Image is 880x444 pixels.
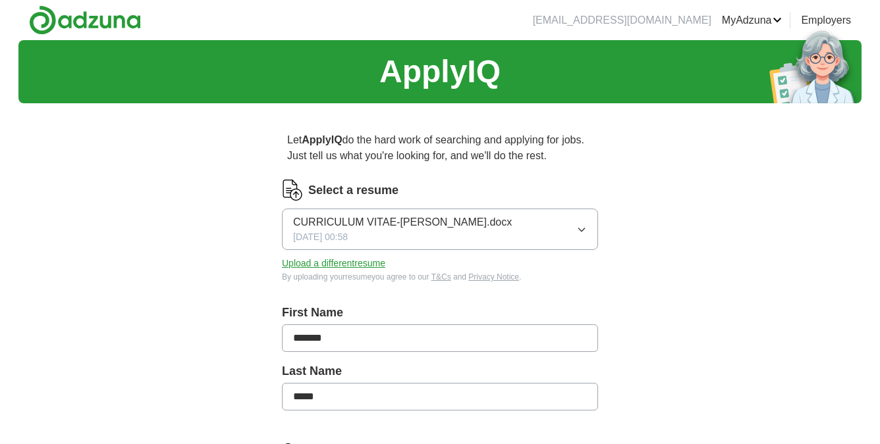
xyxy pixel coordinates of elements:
a: Privacy Notice [468,272,519,282]
label: Select a resume [308,182,399,199]
a: T&Cs [431,272,451,282]
div: By uploading your resume you agree to our and . [282,271,598,283]
span: [DATE] 00:58 [293,230,348,244]
img: Adzuna logo [29,5,141,35]
li: [EMAIL_ADDRESS][DOMAIN_NAME] [533,12,711,28]
label: Last Name [282,362,598,380]
h1: ApplyIQ [379,48,501,95]
span: CURRICULUM VITAE-[PERSON_NAME].docx [293,214,512,230]
img: CV Icon [282,180,303,201]
p: Let do the hard work of searching and applying for jobs. Just tell us what you're looking for, an... [282,127,598,169]
button: Upload a differentresume [282,257,385,270]
a: Employers [801,12,851,28]
a: MyAdzuna [722,12,783,28]
strong: ApplyIQ [302,134,342,145]
label: First Name [282,304,598,322]
button: CURRICULUM VITAE-[PERSON_NAME].docx[DATE] 00:58 [282,209,598,250]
